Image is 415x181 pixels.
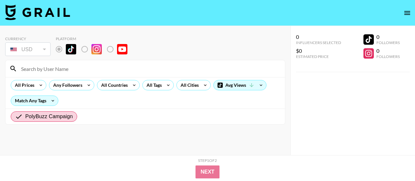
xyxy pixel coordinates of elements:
div: Avg Views [214,80,266,90]
img: Instagram [91,44,102,54]
div: USD [6,44,49,55]
img: YouTube [117,44,127,54]
button: Next [196,165,220,178]
div: Platform [56,36,133,41]
div: Followers [376,40,400,45]
div: Currency [5,36,51,41]
div: 0 [376,48,400,54]
div: Estimated Price [296,54,341,59]
div: All Prices [11,80,36,90]
div: All Cities [177,80,200,90]
button: open drawer [401,6,414,19]
div: Step 1 of 2 [198,158,217,163]
div: 0 [376,34,400,40]
span: PolyBuzz Campaign [25,113,73,120]
div: $0 [296,48,341,54]
div: 0 [296,34,341,40]
input: Search by User Name [17,63,281,74]
div: Influencers Selected [296,40,341,45]
div: All Countries [97,80,129,90]
div: Followers [376,54,400,59]
div: Any Followers [49,80,84,90]
div: Currency is locked to USD [5,41,51,57]
img: Grail Talent [5,5,70,20]
div: List locked to TikTok. [56,42,133,56]
div: All Tags [143,80,163,90]
div: Match Any Tags [11,96,58,106]
img: TikTok [66,44,76,54]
